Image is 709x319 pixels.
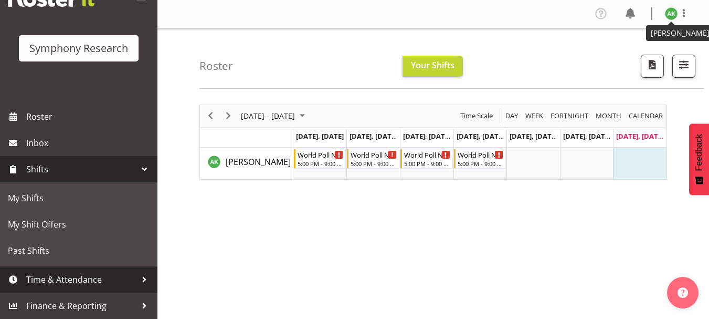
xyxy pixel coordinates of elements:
[400,149,453,169] div: Amit Kumar"s event - World Poll NZ Weekdays Begin From Wednesday, September 17, 2025 at 5:00:00 P...
[298,149,344,160] div: World Poll NZ Weekdays
[404,159,450,168] div: 5:00 PM - 9:00 PM
[524,109,545,122] button: Timeline Week
[458,159,504,168] div: 5:00 PM - 9:00 PM
[411,59,454,71] span: Your Shifts
[199,105,667,180] div: Timeline Week of September 21, 2025
[457,131,504,141] span: [DATE], [DATE]
[221,109,236,122] button: Next
[26,272,136,287] span: Time & Attendance
[8,243,150,259] span: Past Shifts
[29,40,128,56] div: Symphony Research
[294,149,346,169] div: Amit Kumar"s event - World Poll NZ Weekdays Begin From Monday, September 15, 2025 at 5:00:00 PM G...
[594,109,623,122] button: Timeline Month
[200,148,293,179] td: Amit Kumar resource
[350,131,397,141] span: [DATE], [DATE]
[678,287,688,298] img: help-xxl-2.png
[549,109,589,122] span: Fortnight
[8,217,150,232] span: My Shift Offers
[219,105,237,127] div: next period
[26,298,136,314] span: Finance & Reporting
[3,211,155,238] a: My Shift Offers
[665,7,678,20] img: amit-kumar11606.jpg
[524,109,544,122] span: Week
[237,105,311,127] div: September 15 - 21, 2025
[226,156,291,168] a: [PERSON_NAME]
[298,159,344,168] div: 5:00 PM - 9:00 PM
[595,109,622,122] span: Month
[26,109,152,125] span: Roster
[240,109,296,122] span: [DATE] - [DATE]
[403,131,451,141] span: [DATE], [DATE]
[627,109,665,122] button: Month
[202,105,219,127] div: previous period
[510,131,557,141] span: [DATE], [DATE]
[8,190,150,206] span: My Shifts
[549,109,590,122] button: Fortnight
[672,55,695,78] button: Filter Shifts
[3,185,155,211] a: My Shifts
[459,109,494,122] span: Time Scale
[403,56,463,77] button: Your Shifts
[351,159,397,168] div: 5:00 PM - 9:00 PM
[347,149,399,169] div: Amit Kumar"s event - World Poll NZ Weekdays Begin From Tuesday, September 16, 2025 at 5:00:00 PM ...
[26,161,136,177] span: Shifts
[616,131,664,141] span: [DATE], [DATE]
[694,134,704,171] span: Feedback
[3,238,155,264] a: Past Shifts
[239,109,310,122] button: September 2025
[641,55,664,78] button: Download a PDF of the roster according to the set date range.
[459,109,495,122] button: Time Scale
[504,109,519,122] span: Day
[199,60,233,72] h4: Roster
[563,131,611,141] span: [DATE], [DATE]
[454,149,506,169] div: Amit Kumar"s event - World Poll NZ Weekdays Begin From Thursday, September 18, 2025 at 5:00:00 PM...
[226,156,291,168] span: [PERSON_NAME]
[293,148,666,179] table: Timeline Week of September 21, 2025
[204,109,218,122] button: Previous
[296,131,344,141] span: [DATE], [DATE]
[26,135,152,151] span: Inbox
[404,149,450,160] div: World Poll NZ Weekdays
[458,149,504,160] div: World Poll NZ Weekdays
[628,109,664,122] span: calendar
[351,149,397,160] div: World Poll NZ Weekdays
[689,124,709,195] button: Feedback - Show survey
[504,109,520,122] button: Timeline Day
